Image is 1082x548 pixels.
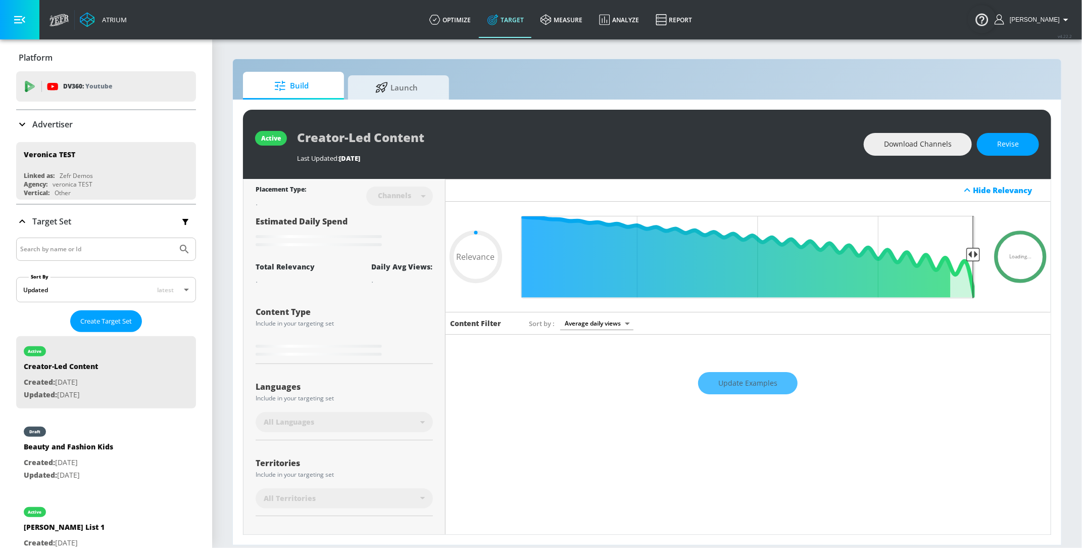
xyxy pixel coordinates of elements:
[24,470,57,480] span: Updated:
[421,2,479,38] a: optimize
[516,216,980,298] input: Final Threshold
[1058,33,1072,39] span: v 4.22.2
[29,273,51,280] label: Sort By
[24,469,113,482] p: [DATE]
[339,154,360,163] span: [DATE]
[372,262,433,271] div: Daily Avg Views:
[32,119,73,130] p: Advertiser
[358,75,435,100] span: Launch
[256,383,433,391] div: Languages
[28,510,42,515] div: active
[157,286,174,294] span: latest
[16,336,196,408] div: activeCreator-Led ContentCreated:[DATE]Updated:[DATE]
[24,150,75,159] div: Veronica TEST
[70,310,142,332] button: Create Target Set
[256,262,315,271] div: Total Relevancy
[32,216,71,227] p: Target Set
[24,522,105,537] div: [PERSON_NAME] List 1
[24,442,113,456] div: Beauty and Fashion Kids
[24,189,50,197] div: Vertical:
[16,142,196,200] div: Veronica TESTLinked as:Zefr DemosAgency:veronica TESTVertical:Other
[16,71,196,102] div: DV360: Youtube
[256,459,433,467] div: Territories
[591,2,648,38] a: Analyze
[256,321,433,327] div: Include in your targeting set
[995,14,1072,26] button: [PERSON_NAME]
[256,216,433,250] div: Estimated Daily Spend
[997,138,1019,151] span: Revise
[256,412,433,432] div: All Languages
[24,376,98,389] p: [DATE]
[16,43,196,72] div: Platform
[24,180,47,189] div: Agency:
[24,390,57,399] span: Updated:
[373,191,417,200] div: Channels
[864,133,972,156] button: Download Channels
[968,5,996,33] button: Open Resource Center
[16,205,196,238] div: Target Set
[28,349,42,354] div: active
[19,52,53,63] p: Platform
[24,538,55,547] span: Created:
[973,185,1045,195] div: Hide Relevancy
[85,81,112,92] p: Youtube
[256,472,433,478] div: Include in your targeting set
[16,417,196,489] div: draftBeauty and Fashion KidsCreated:[DATE]Updated:[DATE]
[884,138,952,151] span: Download Channels
[24,456,113,469] p: [DATE]
[446,179,1051,202] div: Hide Relevancy
[648,2,701,38] a: Report
[977,133,1039,156] button: Revise
[98,15,127,24] div: Atrium
[24,361,98,376] div: Creator-Led Content
[80,12,127,27] a: Atrium
[256,308,433,316] div: Content Type
[451,318,502,328] h6: Content Filter
[20,243,173,256] input: Search by name or Id
[457,253,495,261] span: Relevance
[16,110,196,139] div: Advertiser
[24,171,55,180] div: Linked as:
[256,395,433,401] div: Include in your targeting set
[24,458,55,467] span: Created:
[532,2,591,38] a: measure
[256,216,348,227] span: Estimated Daily Spend
[24,389,98,401] p: [DATE]
[297,154,854,163] div: Last Updated:
[63,81,112,92] p: DV360:
[1009,254,1031,259] span: Loading...
[264,493,316,504] span: All Territories
[256,185,306,196] div: Placement Type:
[479,2,532,38] a: Target
[560,316,633,330] div: Average daily views
[261,134,281,143] div: active
[24,377,55,387] span: Created:
[1006,16,1060,23] span: login as: veronica.hernandez@zefr.com
[529,319,555,328] span: Sort by
[29,429,40,434] div: draft
[256,488,433,509] div: All Territories
[23,286,48,294] div: Updated
[60,171,93,180] div: Zefr Demos
[53,180,92,189] div: veronica TEST
[80,315,132,327] span: Create Target Set
[264,417,314,427] span: All Languages
[55,189,71,197] div: Other
[253,74,330,98] span: Build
